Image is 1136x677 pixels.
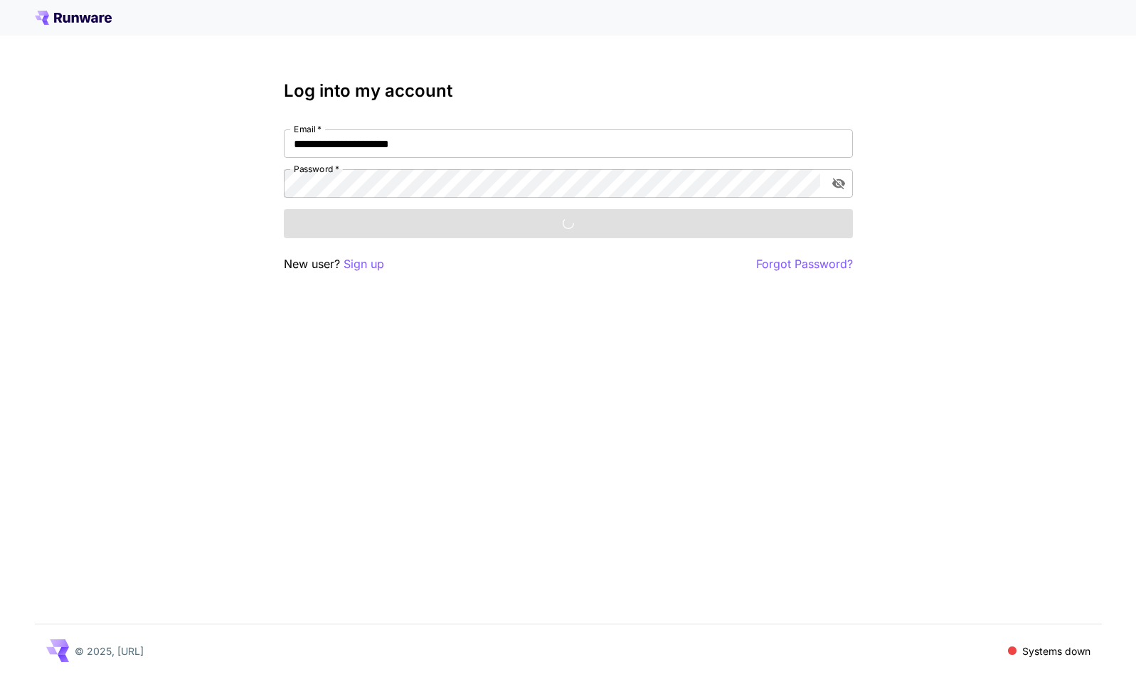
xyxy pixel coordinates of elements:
p: New user? [284,255,384,273]
button: toggle password visibility [826,171,851,196]
label: Email [294,123,322,135]
h3: Log into my account [284,81,853,101]
label: Password [294,163,339,175]
p: © 2025, [URL] [75,644,144,659]
button: Forgot Password? [756,255,853,273]
p: Systems down [1022,644,1090,659]
button: Sign up [344,255,384,273]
